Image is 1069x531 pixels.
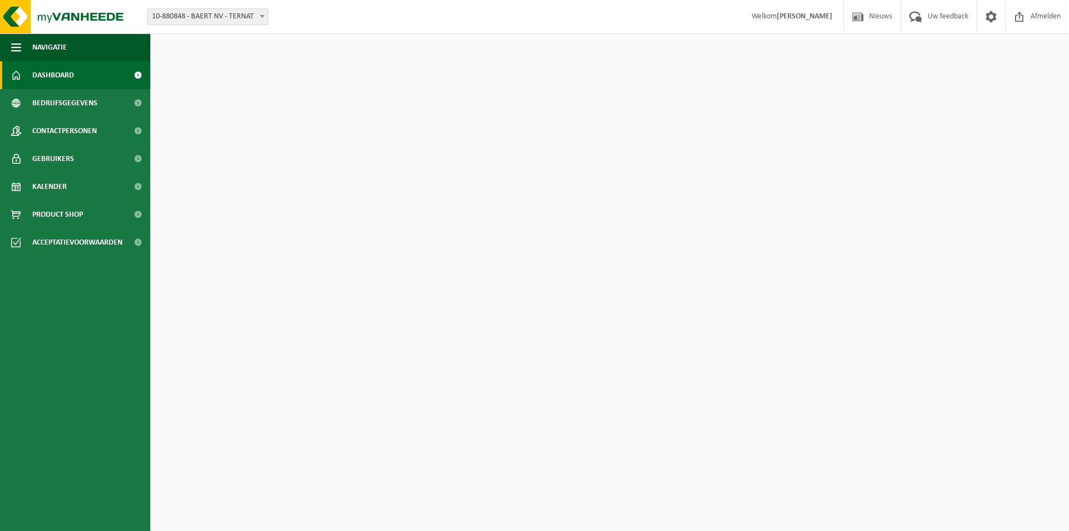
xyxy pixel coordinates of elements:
[32,173,67,201] span: Kalender
[32,33,67,61] span: Navigatie
[777,12,832,21] strong: [PERSON_NAME]
[147,8,268,25] span: 10-880848 - BAERT NV - TERNAT
[32,61,74,89] span: Dashboard
[32,117,97,145] span: Contactpersonen
[32,145,74,173] span: Gebruikers
[148,9,268,25] span: 10-880848 - BAERT NV - TERNAT
[32,89,97,117] span: Bedrijfsgegevens
[32,228,122,256] span: Acceptatievoorwaarden
[32,201,83,228] span: Product Shop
